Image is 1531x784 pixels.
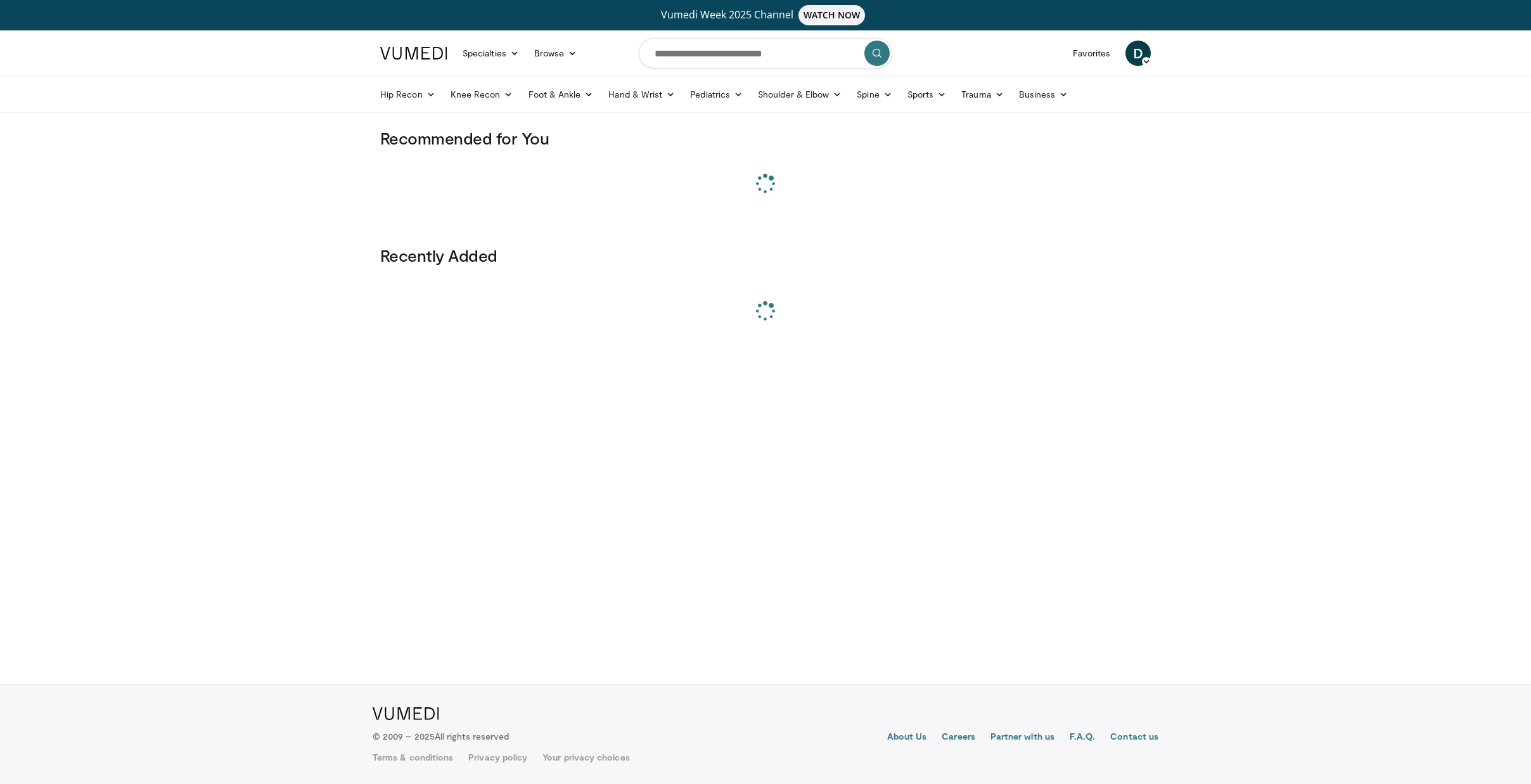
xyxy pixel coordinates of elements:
a: Vumedi Week 2025 ChannelWATCH NOW [382,5,1149,25]
a: Favorites [1065,41,1118,66]
img: VuMedi Logo [373,707,439,720]
a: Contact us [1110,730,1158,745]
a: Browse [527,41,585,66]
a: Terms & conditions [373,751,453,764]
a: Foot & Ankle [521,82,601,107]
a: Trauma [954,82,1011,107]
a: Hand & Wrist [601,82,682,107]
a: Your privacy choices [542,751,629,764]
a: Knee Recon [443,82,521,107]
a: D [1125,41,1151,66]
a: Shoulder & Elbow [750,82,849,107]
a: About Us [887,730,927,745]
a: Sports [900,82,954,107]
h3: Recently Added [380,245,1151,266]
a: Specialties [455,41,527,66]
p: © 2009 – 2025 [373,730,509,743]
img: VuMedi Logo [380,47,447,60]
h3: Recommended for You [380,128,1151,148]
a: Business [1011,82,1076,107]
a: Careers [942,730,975,745]
a: Hip Recon [373,82,443,107]
input: Search topics, interventions [639,38,892,68]
a: Pediatrics [682,82,750,107]
a: Spine [849,82,899,107]
a: F.A.Q. [1070,730,1095,745]
a: Partner with us [990,730,1054,745]
a: Privacy policy [468,751,527,764]
span: All rights reserved [435,731,509,742]
span: WATCH NOW [798,5,866,25]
